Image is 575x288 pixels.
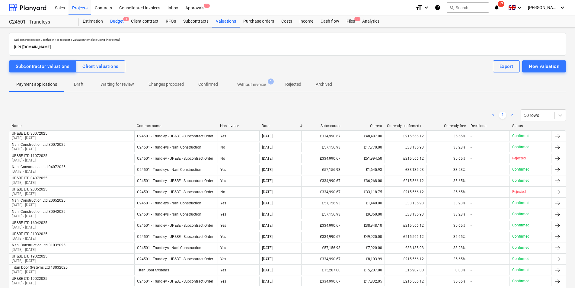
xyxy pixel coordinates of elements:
div: Nani Construction Ltd 31032025 [12,243,65,247]
p: Confirmed [512,234,529,239]
i: Knowledge base [435,4,441,11]
button: Client valuations [76,60,125,72]
div: £8,103.99 [343,254,385,264]
div: £215,566.12 [385,254,426,264]
a: Budget1 [107,15,127,27]
div: £15,207.00 [343,265,385,275]
div: £38,135.93 [385,142,426,152]
span: 35.65% [453,279,465,283]
div: Status [512,124,549,128]
div: Export [500,62,513,70]
div: £36,268.00 [343,176,385,186]
div: Contract name [137,124,215,128]
div: [DATE] [262,257,273,261]
div: £334,990.67 [301,232,343,242]
div: Yes [218,265,259,275]
div: Currently confirmed total [387,124,424,128]
div: C24501 - Trundleys - Nani Construction [137,201,201,205]
div: Nani Construction Ltd 30042025 [12,210,65,214]
p: Confirmed [512,200,529,206]
div: [DATE] [262,168,273,172]
span: [PERSON_NAME] Booree [528,5,558,10]
div: Yes [218,131,259,141]
p: Confirmed [198,81,218,88]
a: Cash flow [317,15,343,27]
p: [DATE] - [DATE] [12,258,47,264]
p: [DATE] - [DATE] [12,169,65,174]
div: £57,156.93 [301,243,343,253]
div: C24501 - Trundleys - Nani Construction [137,246,201,250]
p: Confirmed [512,256,529,261]
div: £51,994.50 [343,154,385,163]
span: 35.65% [453,235,465,239]
div: - [471,257,471,261]
i: keyboard_arrow_down [559,4,566,11]
div: Subcontracts [180,15,212,27]
div: UP&BE LTD 16042025 [12,221,47,225]
span: 35.65% [453,134,465,138]
div: [DATE] [262,201,273,205]
p: [DATE] - [DATE] [12,158,47,163]
div: - [471,223,471,228]
p: Changes proposed [149,81,184,88]
span: 33.28% [453,212,465,216]
div: £57,156.93 [301,210,343,219]
div: UP&BE LTD 31032025 [12,232,47,236]
div: - [471,246,471,250]
p: [DATE] - [DATE] [12,180,47,185]
div: C24501 - Trundley - UP&BE - Subcontract Order [137,223,213,228]
span: 0.00% [455,268,465,272]
div: £334,990.67 [301,277,343,286]
div: UP&BE LTD 19022025 [12,254,47,258]
div: £334,990.67 [301,221,343,230]
div: C24501 - Trundley - UP&BE - Subcontract Order [137,134,213,138]
div: Yes [218,254,259,264]
div: £334,990.67 [301,176,343,186]
div: Nani Construction Ltd 04072025 [12,165,65,169]
div: Titan Door Systems [137,268,169,272]
div: C24501 - Trundleys - Nani Construction [137,145,201,149]
div: Yes [218,277,259,286]
p: Without invoice [237,82,266,88]
div: Yes [218,198,259,208]
div: £15,207.00 [385,265,426,275]
p: [DATE] - [DATE] [12,191,47,197]
p: Confirmed [512,279,529,284]
div: Client contract [127,15,162,27]
div: Currently free [429,124,465,128]
a: Files8 [343,15,359,27]
p: Confirmed [512,133,529,139]
div: Nani Construction Ltd 30072025 [12,142,65,147]
span: 17 [498,1,504,7]
a: Estimation [79,15,107,27]
p: [DATE] - [DATE] [12,214,65,219]
p: Payment applications [16,81,57,88]
span: 1 [268,78,274,85]
div: No [218,142,259,152]
p: Draft [72,81,86,88]
div: £215,566.12 [385,131,426,141]
div: Valuations [212,15,240,27]
div: £215,566.12 [385,176,426,186]
div: [DATE] [262,134,273,138]
div: C24501 - Trundleys - Nani Construction [137,168,201,172]
a: Analytics [359,15,383,27]
div: [DATE] [262,268,273,272]
a: Page 1 is your current page [499,112,506,119]
div: £334,990.67 [301,187,343,197]
div: £33,118.75 [343,187,385,197]
button: New valuation [522,60,566,72]
div: C24501 - Trundley - UP&BE - Subcontract Order [137,279,213,283]
div: New valuation [529,62,559,70]
div: C24501 - Trundley - UP&BE - Subcontract Order [137,156,213,161]
div: UP&BE LTD 30072025 [12,131,47,136]
p: [DATE] - [DATE] [12,270,68,275]
p: Rejected [512,156,526,161]
div: £15,207.00 [301,265,343,275]
i: keyboard_arrow_down [516,4,523,11]
div: [DATE] [262,279,273,283]
div: Chat Widget [545,259,575,288]
div: Has invoice [220,124,257,128]
div: £49,925.00 [343,232,385,242]
p: [DATE] - [DATE] [12,203,65,208]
